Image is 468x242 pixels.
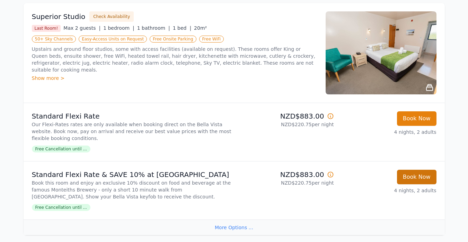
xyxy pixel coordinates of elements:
p: NZD$220.75 per night [237,121,334,128]
span: 20m² [194,25,207,31]
div: Show more > [32,75,317,82]
span: 1 bathroom | [137,25,170,31]
span: 1 bed | [173,25,191,31]
span: 1 bedroom | [103,25,134,31]
p: Standard Flexi Rate & SAVE 10% at [GEOGRAPHIC_DATA] [32,170,231,179]
p: Standard Flexi Rate [32,111,231,121]
span: Easy-Access Units on Request [79,36,147,43]
span: Free Onsite Parking [150,36,196,43]
p: Upstairs and ground floor studios, some with access facilities (available on request). These room... [32,46,317,73]
span: Free Cancellation until ... [32,146,90,152]
p: 4 nights, 2 adults [339,187,436,194]
button: Book Now [397,111,436,126]
p: Book this room and enjoy an exclusive 10% discount on food and beverage at the famous Monteiths B... [32,179,231,200]
button: Check Availability [89,11,134,22]
span: 50+ Sky Channels [32,36,76,43]
p: NZD$883.00 [237,170,334,179]
span: Max 2 guests | [63,25,100,31]
p: Our Flexi-Rates rates are only available when booking direct on the Bella Vista website. Book now... [32,121,231,142]
p: NZD$220.75 per night [237,179,334,186]
div: More Options ... [24,220,445,235]
h3: Superior Studio [32,12,86,21]
span: Free WiFi [199,36,224,43]
button: Book Now [397,170,436,184]
p: 4 nights, 2 adults [339,129,436,136]
span: Last Room! [32,25,61,32]
span: Free Cancellation until ... [32,204,90,211]
p: NZD$883.00 [237,111,334,121]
